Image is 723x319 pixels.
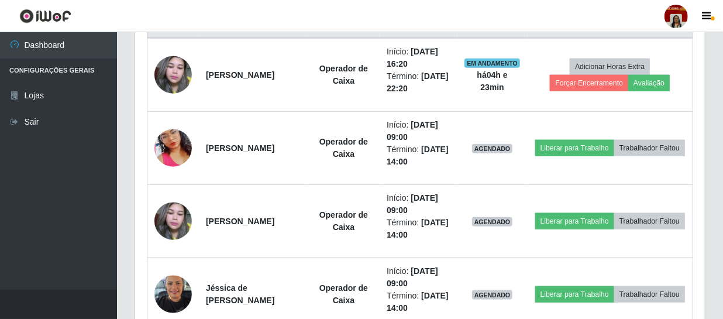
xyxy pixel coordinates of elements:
strong: [PERSON_NAME] [206,143,274,153]
li: Início: [387,119,450,143]
strong: [PERSON_NAME] [206,70,274,80]
li: Término: [387,143,450,168]
button: Forçar Encerramento [550,75,628,91]
li: Término: [387,217,450,241]
button: Liberar para Trabalho [535,213,614,229]
strong: Jéssica de [PERSON_NAME] [206,283,274,305]
img: 1743039429439.jpeg [154,115,192,181]
button: Trabalhador Faltou [614,286,685,303]
li: Início: [387,192,450,217]
strong: Operador de Caixa [319,210,368,232]
img: CoreUI Logo [19,9,71,23]
span: AGENDADO [472,290,513,300]
li: Término: [387,290,450,314]
strong: há 04 h e 23 min [477,70,508,92]
img: 1725909093018.jpeg [154,269,192,319]
span: EM ANDAMENTO [464,59,520,68]
strong: [PERSON_NAME] [206,217,274,226]
img: 1634907805222.jpeg [154,197,192,246]
button: Liberar para Trabalho [535,286,614,303]
strong: Operador de Caixa [319,64,368,85]
strong: Operador de Caixa [319,283,368,305]
time: [DATE] 09:00 [387,193,438,215]
button: Avaliação [628,75,670,91]
time: [DATE] 09:00 [387,120,438,142]
li: Início: [387,265,450,290]
button: Adicionar Horas Extra [570,59,650,75]
img: 1634907805222.jpeg [154,50,192,100]
li: Término: [387,70,450,95]
span: AGENDADO [472,217,513,227]
strong: Operador de Caixa [319,137,368,159]
li: Início: [387,46,450,70]
span: AGENDADO [472,144,513,153]
button: Liberar para Trabalho [535,140,614,156]
time: [DATE] 16:20 [387,47,438,68]
button: Trabalhador Faltou [614,213,685,229]
button: Trabalhador Faltou [614,140,685,156]
time: [DATE] 09:00 [387,266,438,288]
